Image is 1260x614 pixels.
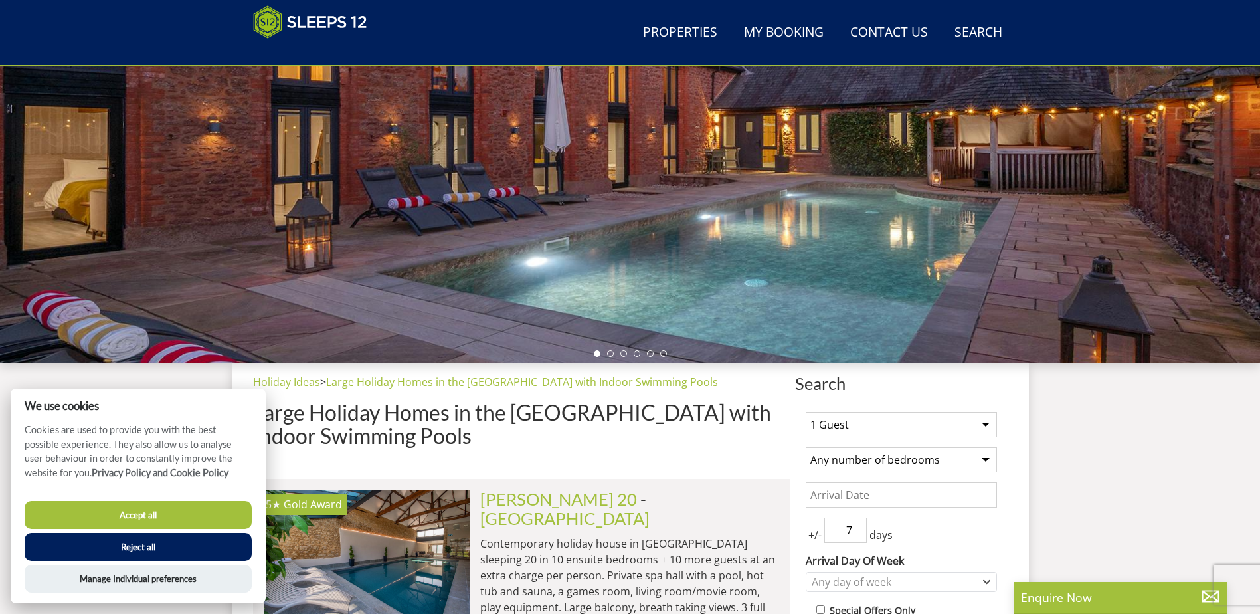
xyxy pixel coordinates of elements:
div: Combobox [806,572,997,592]
h2: We use cookies [11,399,266,412]
button: Manage Individual preferences [25,565,252,593]
a: Privacy Policy and Cookie Policy [92,467,228,478]
span: days [867,527,895,543]
div: Any day of week [808,575,980,589]
button: Reject all [25,533,252,561]
span: Search [795,374,1008,393]
a: Contact Us [845,18,933,48]
a: Search [949,18,1008,48]
h1: Large Holiday Homes in the [GEOGRAPHIC_DATA] with Indoor Swimming Pools [253,401,790,447]
a: My Booking [739,18,829,48]
label: Arrival Day Of Week [806,553,997,569]
input: Arrival Date [806,482,997,508]
p: Enquire Now [1021,589,1220,606]
iframe: Customer reviews powered by Trustpilot [246,47,386,58]
a: Large Holiday Homes in the [GEOGRAPHIC_DATA] with Indoor Swimming Pools [326,375,718,389]
p: Cookies are used to provide you with the best possible experience. They also allow us to analyse ... [11,423,266,490]
span: > [320,375,326,389]
span: Churchill 20 has been awarded a Gold Award by Visit England [284,497,342,512]
button: Accept all [25,501,252,529]
span: - [480,489,650,528]
img: Sleeps 12 [253,5,367,39]
span: Churchill 20 has a 5 star rating under the Quality in Tourism Scheme [266,497,281,512]
a: Properties [638,18,723,48]
a: [GEOGRAPHIC_DATA] [480,508,650,528]
span: +/- [806,527,824,543]
a: Holiday Ideas [253,375,320,389]
a: [PERSON_NAME] 20 [480,489,637,509]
